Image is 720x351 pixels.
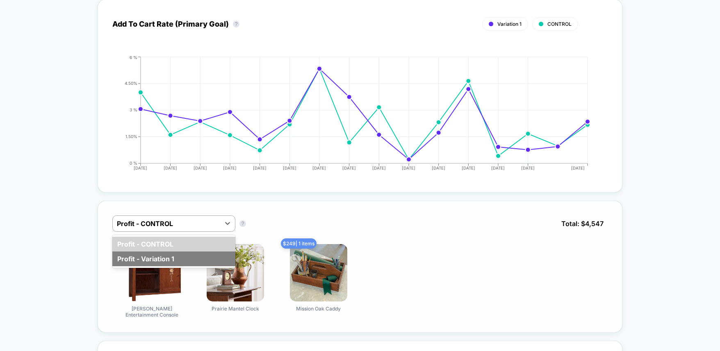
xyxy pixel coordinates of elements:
[342,165,356,170] tspan: [DATE]
[130,54,137,59] tspan: 6 %
[164,165,177,170] tspan: [DATE]
[112,237,235,251] div: Profit - CONTROL
[134,165,147,170] tspan: [DATE]
[193,165,207,170] tspan: [DATE]
[402,165,416,170] tspan: [DATE]
[492,165,505,170] tspan: [DATE]
[104,55,599,178] div: ADD_TO_CART_RATE
[372,165,386,170] tspan: [DATE]
[233,21,239,27] button: ?
[281,238,317,249] span: $ 249 | 1 items
[125,134,137,139] tspan: 1.50%
[130,161,137,165] tspan: 0 %
[557,215,608,232] span: Total: $ 4,547
[253,165,267,170] tspan: [DATE]
[547,21,572,27] span: CONTROL
[572,165,585,170] tspan: [DATE]
[207,244,264,301] img: Prairie Mantel Clock
[290,244,347,301] img: Mission Oak Caddy
[432,165,445,170] tspan: [DATE]
[283,165,296,170] tspan: [DATE]
[123,244,181,301] img: Harvey Ellis Entertainment Console
[239,220,246,227] button: ?
[296,306,341,312] span: Mission Oak Caddy
[462,165,475,170] tspan: [DATE]
[121,306,183,318] span: [PERSON_NAME] Entertainment Console
[521,165,535,170] tspan: [DATE]
[212,306,259,312] span: Prairie Mantel Clock
[312,165,326,170] tspan: [DATE]
[497,21,522,27] span: Variation 1
[125,81,137,86] tspan: 4.50%
[223,165,237,170] tspan: [DATE]
[112,251,235,266] div: Profit - Variation 1
[130,107,137,112] tspan: 3 %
